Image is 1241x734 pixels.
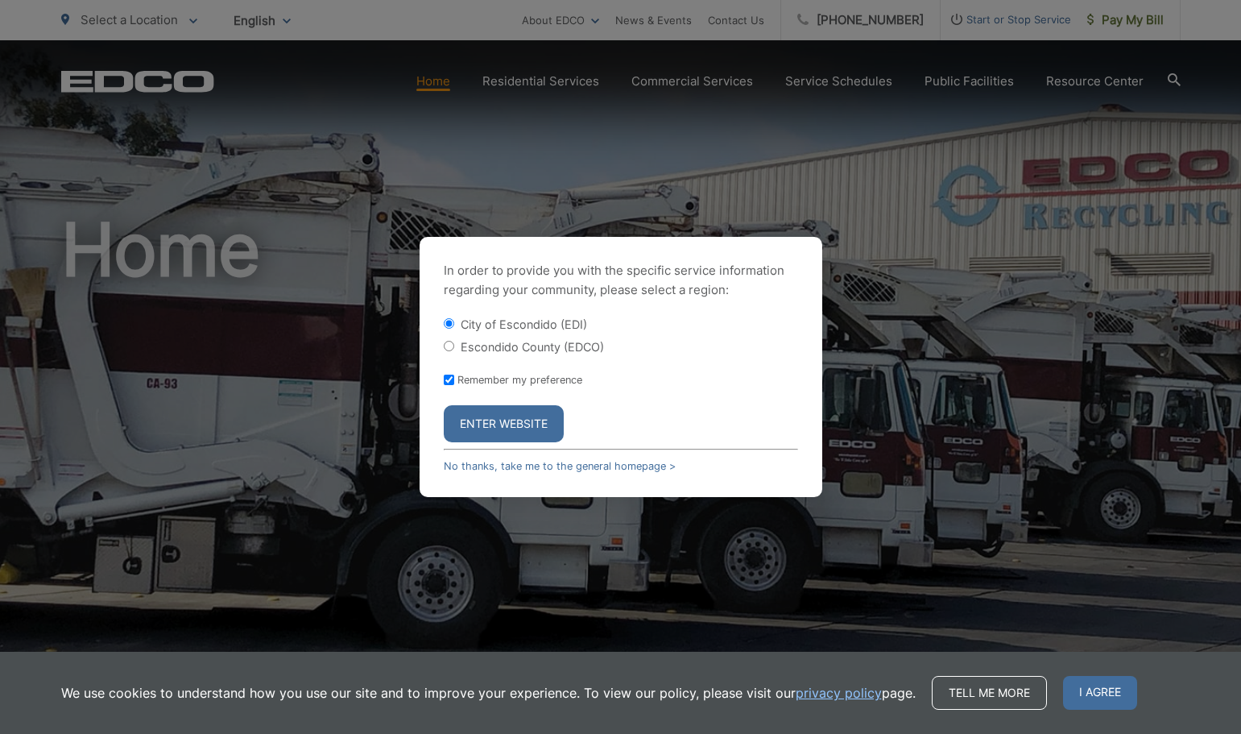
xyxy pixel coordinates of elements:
[796,683,882,703] a: privacy policy
[61,683,916,703] p: We use cookies to understand how you use our site and to improve your experience. To view our pol...
[1063,676,1137,710] span: I agree
[932,676,1047,710] a: Tell me more
[457,374,582,386] label: Remember my preference
[444,405,564,442] button: Enter Website
[461,340,604,354] label: Escondido County (EDCO)
[461,317,587,331] label: City of Escondido (EDI)
[444,261,798,300] p: In order to provide you with the specific service information regarding your community, please se...
[444,460,676,472] a: No thanks, take me to the general homepage >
